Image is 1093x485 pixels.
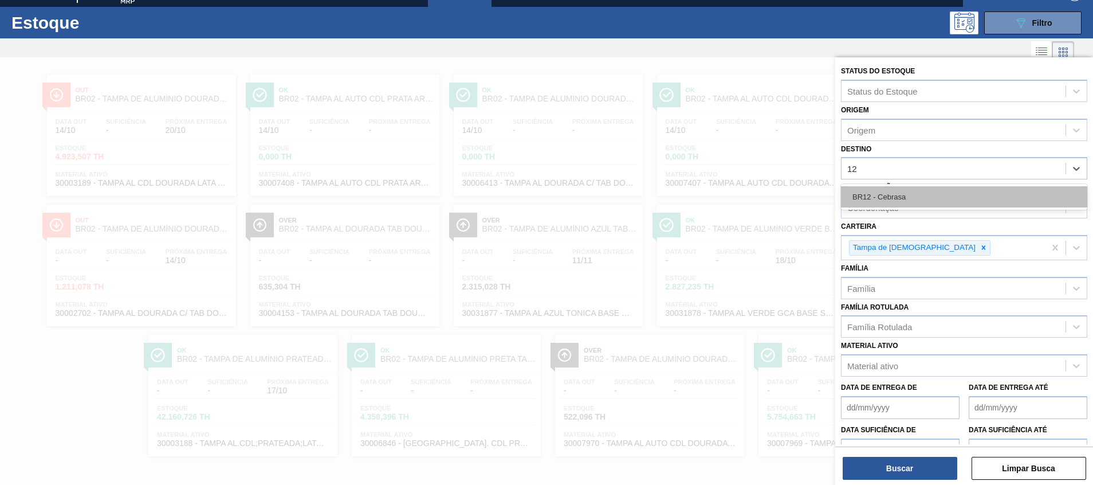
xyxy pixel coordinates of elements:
div: Visão em Cards [1052,41,1074,63]
input: dd/mm/yyyy [841,396,960,419]
div: Status do Estoque [847,86,918,96]
label: Carteira [841,222,876,230]
label: Data suficiência até [969,426,1047,434]
input: dd/mm/yyyy [969,396,1087,419]
label: Material ativo [841,342,898,350]
div: Visão em Lista [1031,41,1052,63]
label: Destino [841,145,871,153]
label: Família [841,264,868,272]
div: BR12 - Cebrasa [841,186,1087,208]
h1: Estoque [11,16,183,29]
label: Data de Entrega de [841,384,917,392]
label: Família Rotulada [841,303,909,311]
div: Família Rotulada [847,322,912,332]
label: Coordenação [841,183,897,191]
label: Data de Entrega até [969,384,1048,392]
input: dd/mm/yyyy [969,439,1087,461]
div: Material ativo [847,361,898,371]
div: Origem [847,125,875,135]
span: Filtro [1032,18,1052,28]
button: Filtro [984,11,1082,34]
label: Data suficiência de [841,426,916,434]
div: Pogramando: nenhum usuário selecionado [950,11,978,34]
div: Tampa de [DEMOGRAPHIC_DATA] [850,241,977,255]
div: Família [847,283,875,293]
input: dd/mm/yyyy [841,439,960,461]
label: Origem [841,106,869,114]
label: Status do Estoque [841,67,915,75]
